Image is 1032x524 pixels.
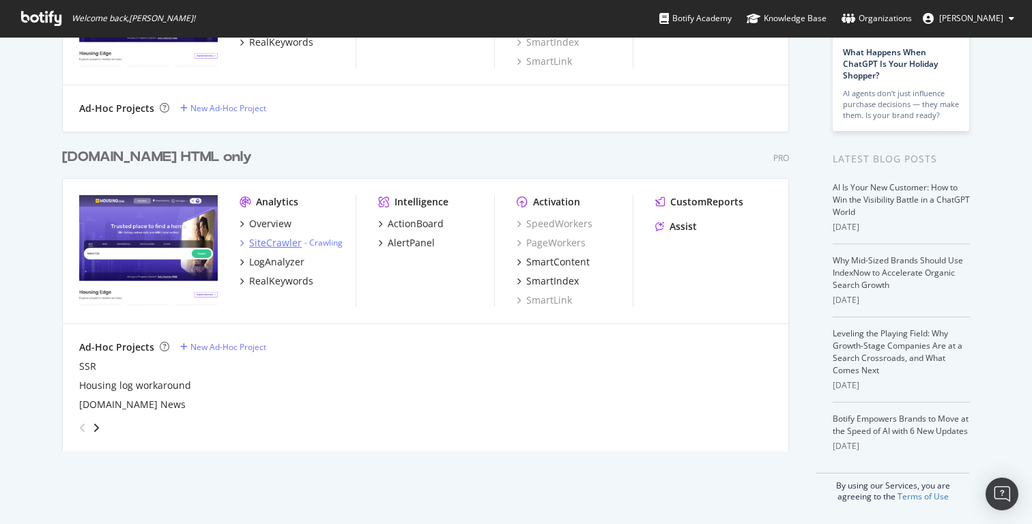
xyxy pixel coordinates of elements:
[655,195,743,209] a: CustomReports
[843,46,938,81] a: What Happens When ChatGPT Is Your Holiday Shopper?
[395,195,448,209] div: Intelligence
[249,35,313,49] div: RealKeywords
[986,478,1018,510] div: Open Intercom Messenger
[378,236,435,250] a: AlertPanel
[79,340,154,354] div: Ad-Hoc Projects
[304,237,343,248] div: -
[62,147,257,167] a: [DOMAIN_NAME] HTML only
[249,255,304,269] div: LogAnalyzer
[833,413,969,437] a: Botify Empowers Brands to Move at the Speed of AI with 6 New Updates
[240,217,291,231] a: Overview
[517,274,579,288] a: SmartIndex
[659,12,732,25] div: Botify Academy
[833,379,970,392] div: [DATE]
[180,341,266,353] a: New Ad-Hoc Project
[79,398,186,411] a: [DOMAIN_NAME] News
[517,236,586,250] a: PageWorkers
[833,327,962,376] a: Leveling the Playing Field: Why Growth-Stage Companies Are at a Search Crossroads, and What Comes...
[898,491,949,502] a: Terms of Use
[912,8,1025,29] button: [PERSON_NAME]
[190,102,266,114] div: New Ad-Hoc Project
[655,220,697,233] a: Assist
[249,217,291,231] div: Overview
[91,421,101,435] div: angle-right
[62,147,252,167] div: [DOMAIN_NAME] HTML only
[388,217,444,231] div: ActionBoard
[388,236,435,250] div: AlertPanel
[816,473,970,502] div: By using our Services, you are agreeing to the
[773,152,789,164] div: Pro
[240,236,343,250] a: SiteCrawler- Crawling
[517,255,590,269] a: SmartContent
[747,12,827,25] div: Knowledge Base
[526,255,590,269] div: SmartContent
[833,221,970,233] div: [DATE]
[249,236,302,250] div: SiteCrawler
[309,237,343,248] a: Crawling
[533,195,580,209] div: Activation
[378,217,444,231] a: ActionBoard
[833,254,963,291] a: Why Mid-Sized Brands Should Use IndexNow to Accelerate Organic Search Growth
[842,12,912,25] div: Organizations
[190,341,266,353] div: New Ad-Hoc Project
[833,294,970,306] div: [DATE]
[939,12,1003,24] span: Shubham Jindal
[79,195,218,306] img: www.Housing.com
[240,255,304,269] a: LogAnalyzer
[517,55,572,68] a: SmartLink
[670,195,743,209] div: CustomReports
[833,181,970,218] a: AI Is Your New Customer: How to Win the Visibility Battle in a ChatGPT World
[240,35,313,49] a: RealKeywords
[517,217,592,231] a: SpeedWorkers
[517,35,579,49] a: SmartIndex
[240,274,313,288] a: RealKeywords
[517,293,572,307] a: SmartLink
[833,440,970,452] div: [DATE]
[249,274,313,288] div: RealKeywords
[79,102,154,115] div: Ad-Hoc Projects
[670,220,697,233] div: Assist
[72,13,195,24] span: Welcome back, [PERSON_NAME] !
[180,102,266,114] a: New Ad-Hoc Project
[74,417,91,439] div: angle-left
[843,88,959,121] div: AI agents don’t just influence purchase decisions — they make them. Is your brand ready?
[526,274,579,288] div: SmartIndex
[79,379,191,392] a: Housing log workaround
[79,360,96,373] a: SSR
[833,151,970,166] div: Latest Blog Posts
[256,195,298,209] div: Analytics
